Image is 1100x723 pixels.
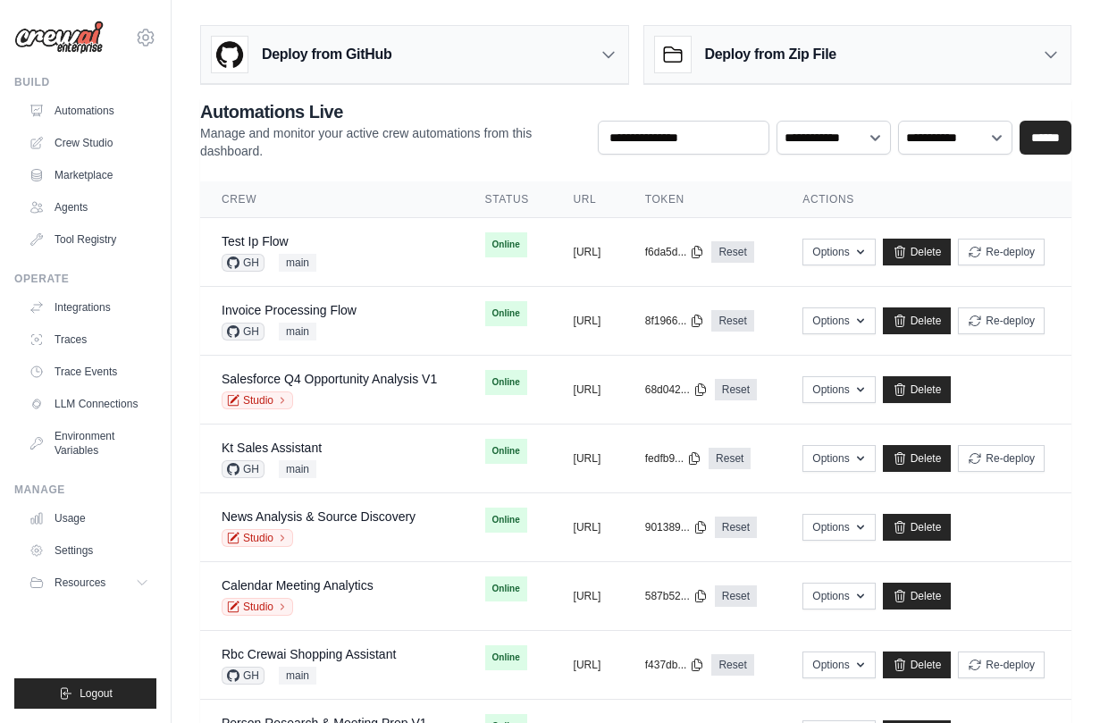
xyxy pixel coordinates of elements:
[21,161,156,189] a: Marketplace
[222,578,374,593] a: Calendar Meeting Analytics
[222,529,293,547] a: Studio
[485,301,527,326] span: Online
[958,307,1045,334] button: Re-deploy
[802,376,875,403] button: Options
[552,181,624,218] th: URL
[200,99,584,124] h2: Automations Live
[222,303,357,317] a: Invoice Processing Flow
[715,517,757,538] a: Reset
[883,652,952,678] a: Delete
[262,44,391,65] h3: Deploy from GitHub
[802,445,875,472] button: Options
[645,589,708,603] button: 587b52...
[14,21,104,55] img: Logo
[222,391,293,409] a: Studio
[883,583,952,610] a: Delete
[21,357,156,386] a: Trace Events
[21,97,156,125] a: Automations
[802,583,875,610] button: Options
[200,181,464,218] th: Crew
[222,647,396,661] a: Rbc Crewai Shopping Assistant
[21,568,156,597] button: Resources
[883,239,952,265] a: Delete
[802,652,875,678] button: Options
[624,181,782,218] th: Token
[485,576,527,601] span: Online
[222,372,437,386] a: Salesforce Q4 Opportunity Analysis V1
[645,314,705,328] button: 8f1966...
[222,441,322,455] a: Kt Sales Assistant
[80,686,113,701] span: Logout
[21,225,156,254] a: Tool Registry
[21,422,156,465] a: Environment Variables
[222,667,265,685] span: GH
[14,678,156,709] button: Logout
[645,520,708,534] button: 901389...
[21,325,156,354] a: Traces
[14,272,156,286] div: Operate
[705,44,836,65] h3: Deploy from Zip File
[222,234,289,248] a: Test Ip Flow
[883,307,952,334] a: Delete
[464,181,552,218] th: Status
[200,124,584,160] p: Manage and monitor your active crew automations from this dashboard.
[802,307,875,334] button: Options
[781,181,1071,218] th: Actions
[222,598,293,616] a: Studio
[709,448,751,469] a: Reset
[279,460,316,478] span: main
[883,445,952,472] a: Delete
[645,383,708,397] button: 68d042...
[21,536,156,565] a: Settings
[14,483,156,497] div: Manage
[222,509,416,524] a: News Analysis & Source Discovery
[485,232,527,257] span: Online
[222,254,265,272] span: GH
[279,323,316,340] span: main
[222,460,265,478] span: GH
[715,585,757,607] a: Reset
[711,241,753,263] a: Reset
[55,576,105,590] span: Resources
[883,376,952,403] a: Delete
[802,239,875,265] button: Options
[485,645,527,670] span: Online
[21,504,156,533] a: Usage
[212,37,248,72] img: GitHub Logo
[222,323,265,340] span: GH
[279,254,316,272] span: main
[802,514,875,541] button: Options
[21,293,156,322] a: Integrations
[14,75,156,89] div: Build
[21,129,156,157] a: Crew Studio
[715,379,757,400] a: Reset
[21,390,156,418] a: LLM Connections
[485,508,527,533] span: Online
[21,193,156,222] a: Agents
[711,654,753,676] a: Reset
[883,514,952,541] a: Delete
[958,445,1045,472] button: Re-deploy
[958,652,1045,678] button: Re-deploy
[645,245,705,259] button: f6da5d...
[711,310,753,332] a: Reset
[279,667,316,685] span: main
[645,658,705,672] button: f437db...
[485,439,527,464] span: Online
[958,239,1045,265] button: Re-deploy
[485,370,527,395] span: Online
[645,451,701,466] button: fedfb9...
